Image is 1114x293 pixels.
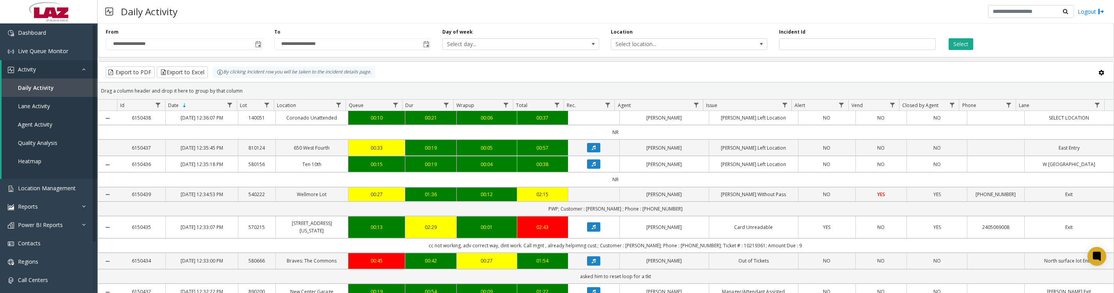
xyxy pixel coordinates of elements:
[860,161,902,168] a: NO
[390,100,401,110] a: Queue Filter Menu
[624,223,704,231] a: [PERSON_NAME]
[803,144,851,152] a: NO
[157,66,208,78] button: Export to Excel
[8,222,14,229] img: 'icon'
[522,257,564,264] a: 01:54
[105,2,113,21] img: pageIcon
[170,161,233,168] a: [DATE] 12:35:18 PM
[714,223,793,231] a: Card Unreadable
[254,39,262,50] span: Toggle popup
[120,102,124,109] span: Id
[933,161,941,168] span: NO
[972,223,1020,231] a: 2405069008
[18,102,50,110] span: Lane Activity
[803,223,851,231] a: YES
[1029,114,1109,121] a: SELECT LOCATION
[618,102,631,109] span: Agent
[933,191,941,198] span: YES
[933,224,941,230] span: YES
[170,144,233,152] a: [DATE] 12:35:45 PM
[2,79,98,97] a: Daily Activity
[443,39,568,50] span: Select day...
[501,100,511,110] a: Wrapup Filter Menu
[153,100,163,110] a: Id Filter Menu
[1019,102,1029,109] span: Lane
[122,144,161,152] a: 6150437
[170,257,233,264] a: [DATE] 12:33:00 PM
[912,223,962,231] a: YES
[1029,144,1109,152] a: East Entry
[122,191,161,198] a: 6150439
[117,202,1114,216] td: PWP; Customer : [PERSON_NAME] ; Phone : [PHONE_NUMBER]
[117,125,1114,139] td: NR
[522,223,564,231] a: 02:43
[8,204,14,210] img: 'icon'
[117,2,181,21] h3: Daily Activity
[243,257,271,264] a: 580666
[8,277,14,284] img: 'icon'
[624,161,704,168] a: [PERSON_NAME]
[522,161,564,168] a: 00:38
[803,257,851,264] a: NO
[1029,257,1109,264] a: North surface lot Entry
[353,257,401,264] div: 00:45
[860,257,902,264] a: NO
[714,257,793,264] a: Out of Tickets
[122,223,161,231] a: 6150435
[803,191,851,198] a: NO
[98,115,117,121] a: Collapse Details
[224,100,235,110] a: Date Filter Menu
[522,114,564,121] a: 00:37
[2,115,98,134] a: Agent Activity
[240,102,247,109] span: Lot
[461,191,512,198] a: 00:12
[461,257,512,264] a: 00:27
[8,30,14,36] img: 'icon'
[912,144,962,152] a: NO
[18,29,46,36] span: Dashboard
[353,144,401,152] a: 00:33
[243,161,271,168] a: 580156
[779,29,805,36] label: Incident Id
[611,39,736,50] span: Select location...
[522,144,564,152] a: 00:57
[1098,7,1104,16] img: logout
[860,144,902,152] a: NO
[851,102,863,109] span: Vend
[262,100,272,110] a: Lot Filter Menu
[912,161,962,168] a: NO
[410,223,452,231] div: 02:29
[353,191,401,198] a: 00:27
[516,102,527,109] span: Total
[714,114,793,121] a: [PERSON_NAME] Left Location
[213,66,375,78] div: By clicking Incident row you will be taken to the incident details page.
[18,84,54,91] span: Daily Activity
[1004,100,1014,110] a: Phone Filter Menu
[280,220,343,234] a: [STREET_ADDRESS][US_STATE]
[624,144,704,152] a: [PERSON_NAME]
[912,114,962,121] a: NO
[877,114,885,121] span: NO
[410,161,452,168] a: 00:19
[836,100,847,110] a: Alert Filter Menu
[2,60,98,79] a: Activity
[18,276,48,284] span: Call Centers
[949,38,973,50] button: Select
[122,257,161,264] a: 6150434
[18,221,63,229] span: Power BI Reports
[567,102,576,109] span: Rec.
[2,152,98,170] a: Heatmap
[410,114,452,121] a: 00:21
[422,39,430,50] span: Toggle popup
[274,29,280,36] label: To
[170,114,233,121] a: [DATE] 12:36:07 PM
[181,102,188,109] span: Sortable
[877,257,885,264] span: NO
[8,48,14,55] img: 'icon'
